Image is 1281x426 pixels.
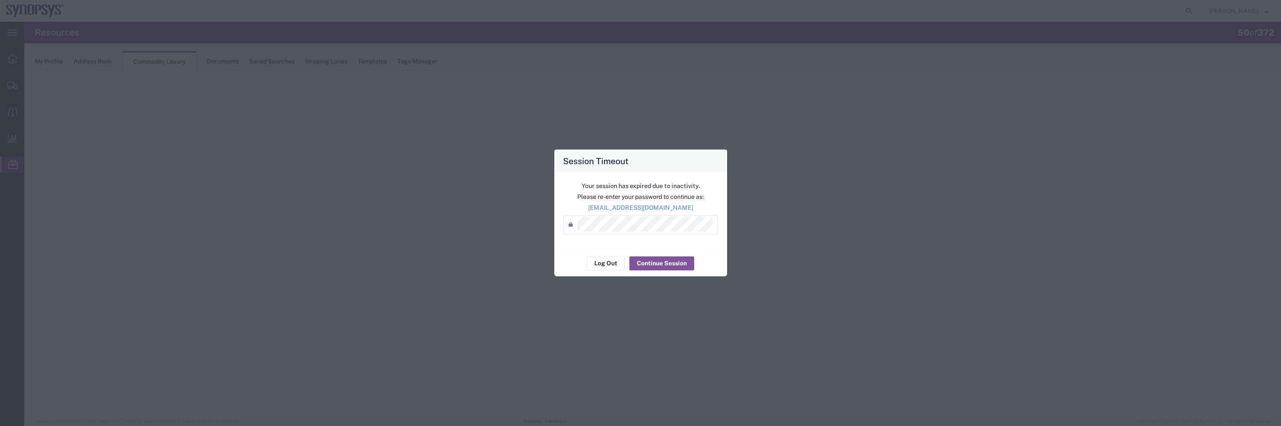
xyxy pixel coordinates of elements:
[563,203,718,212] p: [EMAIL_ADDRESS][DOMAIN_NAME]
[629,256,694,270] button: Continue Session
[563,192,718,201] p: Please re-enter your password to continue as:
[563,181,718,190] p: Your session has expired due to inactivity.
[563,154,629,167] h4: Session Timeout
[587,256,625,270] button: Log Out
